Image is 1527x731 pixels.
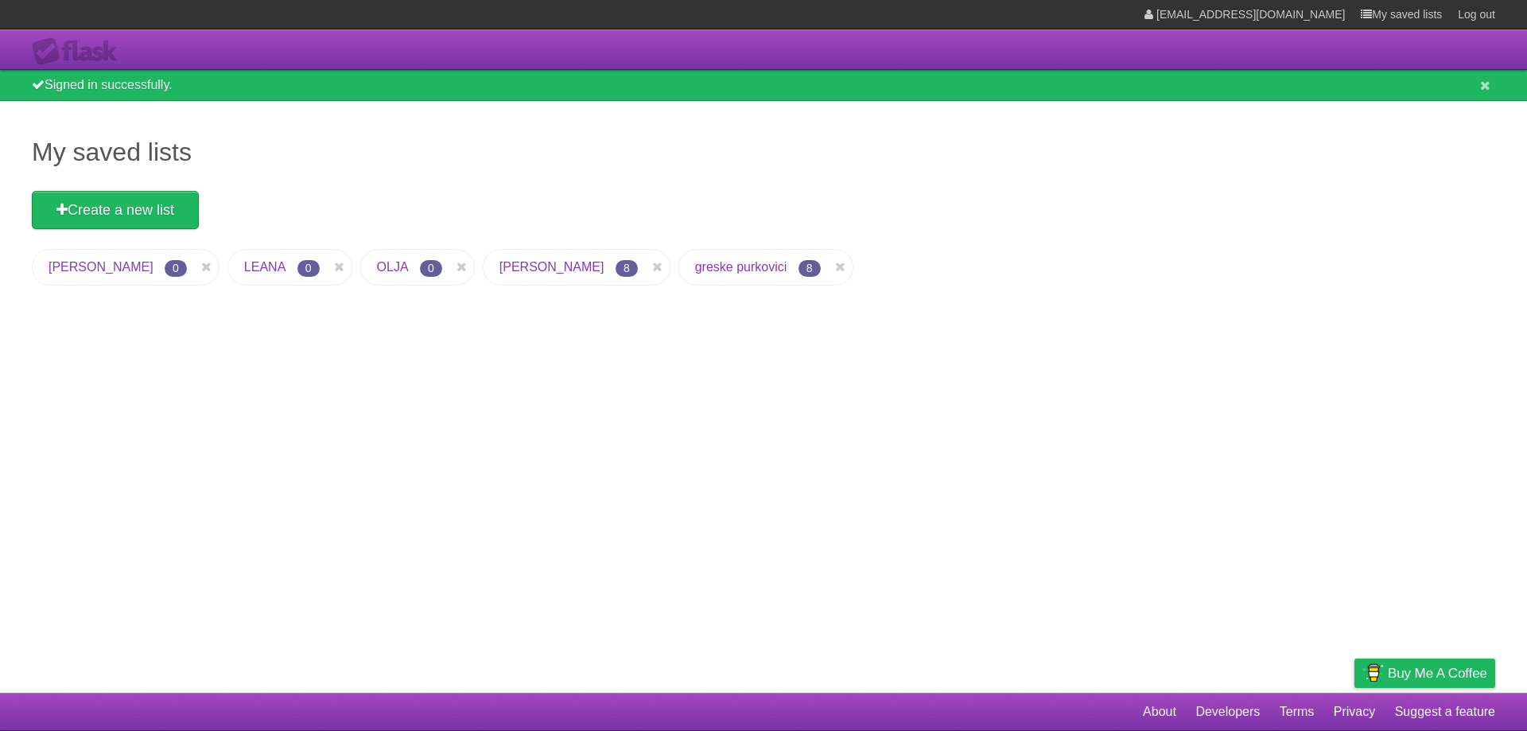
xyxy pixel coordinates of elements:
span: 0 [420,260,442,277]
span: Buy me a coffee [1388,659,1487,687]
h1: My saved lists [32,133,1495,171]
a: Suggest a feature [1395,697,1495,727]
a: LEANA [244,260,286,274]
a: Terms [1280,697,1315,727]
a: Buy me a coffee [1354,659,1495,688]
a: About [1143,697,1176,727]
span: 8 [616,260,638,277]
a: greske purkovici [695,260,787,274]
a: [PERSON_NAME] [499,260,604,274]
span: 8 [798,260,821,277]
a: Create a new list [32,191,199,229]
a: Privacy [1334,697,1375,727]
a: Developers [1195,697,1260,727]
div: Flask [32,37,127,66]
a: OLJA [377,260,409,274]
span: 0 [165,260,187,277]
span: 0 [297,260,320,277]
img: Buy me a coffee [1362,659,1384,686]
a: [PERSON_NAME] [49,260,153,274]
